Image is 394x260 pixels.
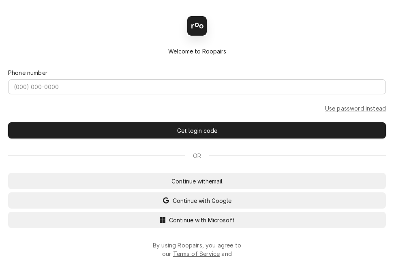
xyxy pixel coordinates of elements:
button: Continue with Google [8,192,386,209]
label: Phone number [8,68,47,77]
input: (000) 000-0000 [8,79,386,94]
span: Get login code [176,126,219,135]
span: Continue with Google [171,196,233,205]
div: Welcome to Roopairs [8,47,386,55]
div: Or [8,151,386,160]
button: Continue with Microsoft [8,212,386,228]
span: Continue with email [170,177,224,185]
a: Go to Phone and password form [325,104,386,113]
a: Terms of Service [173,250,220,257]
span: Continue with Microsoft [167,216,236,224]
button: Get login code [8,122,386,139]
button: Continue withemail [8,173,386,189]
